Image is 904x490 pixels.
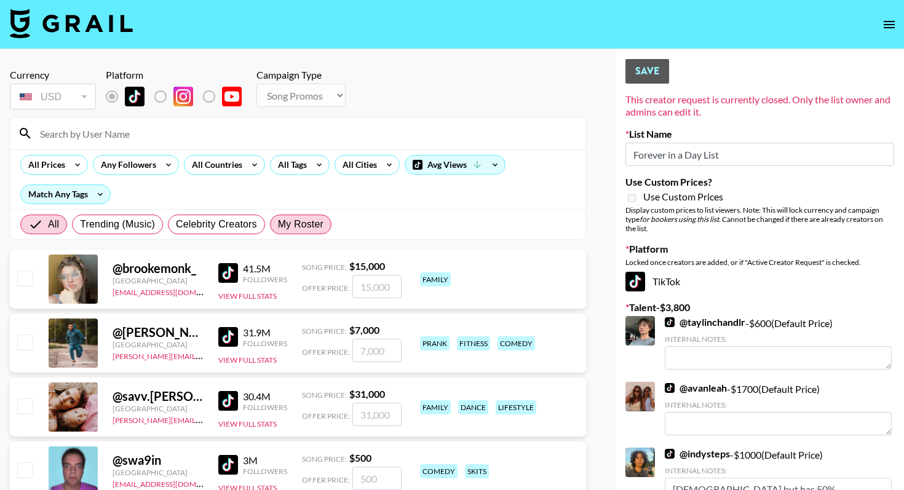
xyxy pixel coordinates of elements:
div: family [420,400,451,414]
span: Song Price: [302,326,347,336]
div: [GEOGRAPHIC_DATA] [113,276,204,285]
div: [GEOGRAPHIC_DATA] [113,468,204,477]
input: 500 [352,467,402,490]
div: @ swa9in [113,452,204,468]
strong: $ 500 [349,452,371,464]
div: 30.4M [243,390,287,403]
div: TikTok [625,272,894,291]
div: Any Followers [93,156,159,174]
div: dance [458,400,488,414]
div: Internal Notes: [665,400,892,409]
img: TikTok [625,272,645,291]
div: 31.9M [243,326,287,339]
button: View Full Stats [218,419,277,429]
div: comedy [420,464,458,478]
img: Instagram [173,87,193,106]
div: Campaign Type [256,69,346,81]
div: Platform [106,69,252,81]
div: Avg Views [405,156,505,174]
div: 3M [243,454,287,467]
span: Song Price: [302,263,347,272]
span: Trending (Music) [80,217,155,232]
span: Celebrity Creators [176,217,257,232]
span: My Roster [278,217,323,232]
img: YouTube [222,87,242,106]
div: comedy [498,336,535,350]
span: Offer Price: [302,411,350,421]
div: [GEOGRAPHIC_DATA] [113,340,204,349]
img: TikTok [218,455,238,475]
div: Internal Notes: [665,466,892,475]
button: View Full Stats [218,291,277,301]
div: Internal Notes: [665,334,892,344]
label: List Name [625,128,894,140]
a: @avanleah [665,382,727,394]
span: Use Custom Prices [643,191,723,203]
div: Followers [243,275,287,284]
label: Platform [625,243,894,255]
span: Offer Price: [302,283,350,293]
div: Remove selected talent to change platforms [106,84,252,109]
span: All [48,217,59,232]
label: Talent - $ 3,800 [625,301,894,314]
img: TikTok [218,327,238,347]
a: [PERSON_NAME][EMAIL_ADDRESS][DOMAIN_NAME] [113,349,295,361]
div: @ brookemonk_ [113,261,204,276]
img: Grail Talent [10,9,133,38]
em: for bookers using this list [640,215,719,224]
input: 7,000 [352,339,402,362]
strong: $ 7,000 [349,324,379,336]
button: View Full Stats [218,355,277,365]
div: skits [465,464,489,478]
button: Save [625,59,669,84]
img: TikTok [125,87,145,106]
div: Currency [10,69,96,81]
div: fitness [457,336,490,350]
span: Offer Price: [302,347,350,357]
a: [EMAIL_ADDRESS][DOMAIN_NAME] [113,285,236,297]
img: TikTok [665,383,675,393]
input: 31,000 [352,403,402,426]
input: Search by User Name [33,124,578,143]
div: Followers [243,339,287,348]
a: [EMAIL_ADDRESS][DOMAIN_NAME] [113,477,236,489]
div: Locked once creators are added, or if "Active Creator Request" is checked. [625,258,894,267]
div: Followers [243,403,287,412]
div: 41.5M [243,263,287,275]
div: All Countries [184,156,245,174]
img: TikTok [218,263,238,283]
div: Remove selected talent to change your currency [10,81,96,112]
span: Song Price: [302,390,347,400]
div: @ savv.[PERSON_NAME] [113,389,204,404]
div: - $ 1700 (Default Price) [665,382,892,435]
div: Followers [243,467,287,476]
a: [PERSON_NAME][EMAIL_ADDRESS][DOMAIN_NAME] [113,413,295,425]
div: USD [12,86,93,108]
img: TikTok [665,449,675,459]
div: lifestyle [496,400,536,414]
img: TikTok [218,391,238,411]
div: prank [420,336,450,350]
div: This creator request is currently closed. Only the list owner and admins can edit it. [625,93,894,118]
span: Song Price: [302,454,347,464]
div: Match Any Tags [21,185,110,204]
a: @indysteps [665,448,730,460]
div: All Cities [335,156,379,174]
div: [GEOGRAPHIC_DATA] [113,404,204,413]
div: family [420,272,451,286]
label: Use Custom Prices? [625,176,894,188]
button: open drawer [877,12,902,37]
strong: $ 15,000 [349,260,385,272]
a: @taylinchandlr [665,316,745,328]
div: All Prices [21,156,68,174]
img: TikTok [665,317,675,327]
div: - $ 600 (Default Price) [665,316,892,369]
strong: $ 31,000 [349,388,385,400]
input: 15,000 [352,275,402,298]
div: @ [PERSON_NAME].[PERSON_NAME] [113,325,204,340]
span: Offer Price: [302,475,350,484]
div: All Tags [271,156,309,174]
div: Display custom prices to list viewers. Note: This will lock currency and campaign type . Cannot b... [625,205,894,233]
